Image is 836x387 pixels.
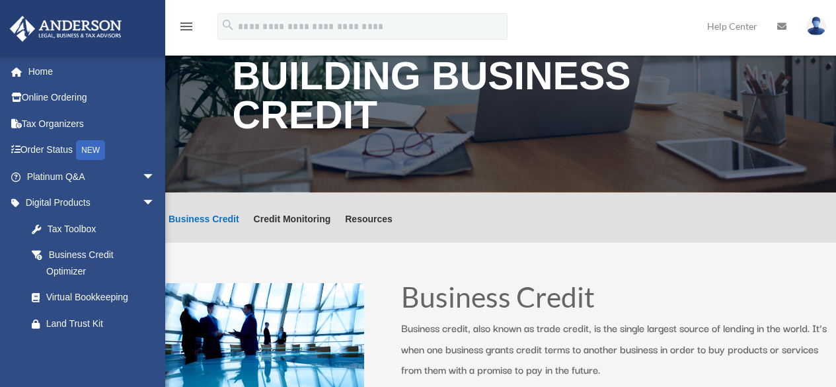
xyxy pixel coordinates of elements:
i: search [221,18,235,32]
a: Credit Monitoring [254,214,331,243]
div: Virtual Bookkeeping [46,289,159,306]
div: Tax Toolbox [46,221,159,237]
a: Wholesale Trust Kit [19,337,175,363]
a: Tax Organizers [9,110,175,137]
a: Resources [345,214,393,243]
a: Order StatusNEW [9,137,175,164]
div: NEW [76,140,105,160]
a: Digital Productsarrow_drop_down [9,190,175,216]
a: Platinum Q&Aarrow_drop_down [9,163,175,190]
a: Home [9,58,175,85]
a: Tax Toolbox [19,216,175,242]
div: Business Credit Optimizer [46,247,152,279]
img: User Pic [806,17,826,36]
img: Anderson Advisors Platinum Portal [6,16,126,42]
a: Business Credit Optimizer [19,242,169,284]
i: menu [178,19,194,34]
a: Land Trust Kit [19,310,175,337]
span: arrow_drop_down [142,163,169,191]
div: Wholesale Trust Kit [46,341,159,358]
div: Land Trust Kit [46,316,159,332]
span: arrow_drop_down [142,190,169,217]
h1: Business Credit [401,283,836,318]
a: Virtual Bookkeeping [19,284,175,311]
a: Business Credit [169,214,239,243]
a: Online Ordering [9,85,175,111]
h1: Building Business Credit [233,57,769,142]
a: menu [178,23,194,34]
